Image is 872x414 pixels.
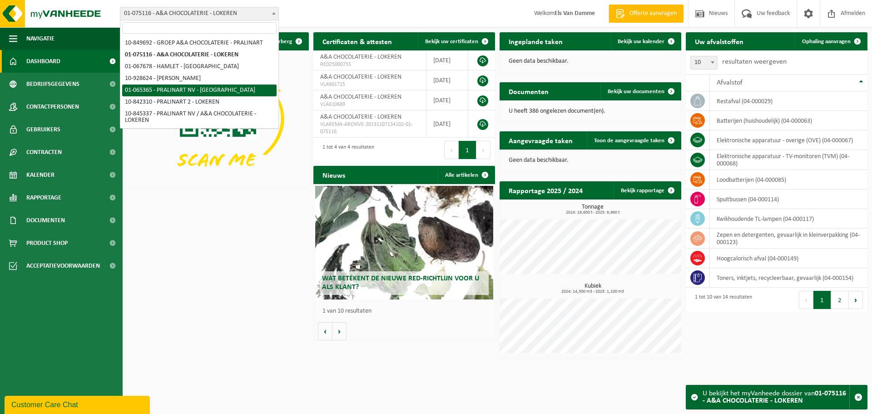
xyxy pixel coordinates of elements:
a: Bekijk uw documenten [600,82,680,100]
div: U bekijkt het myVanheede dossier van [703,385,849,409]
span: A&A CHOCOLATERIE - LOKEREN [320,74,401,80]
button: 1 [813,291,831,309]
p: Geen data beschikbaar. [509,157,672,164]
a: Bekijk uw kalender [610,32,680,50]
span: VLA901715 [320,81,419,88]
p: U heeft 386 ongelezen document(en). [509,108,672,115]
span: Contactpersonen [26,95,79,118]
span: 10 [690,56,718,70]
li: 10-849692 - GROEP A&A CHOCOLATERIE - PRALINART [122,37,277,49]
span: Offerte aanvragen [627,9,679,18]
span: Dashboard [26,50,60,73]
span: 10 [691,56,717,69]
p: Geen data beschikbaar. [509,58,672,65]
li: 10-842310 - PRALINART 2 - LOKEREN [122,96,277,108]
span: 2024: 19,600 t - 2025: 6,960 t [504,210,681,215]
li: 10-845337 - PRALINART NV / A&A CHOCOLATERIE - LOKEREN [122,108,277,126]
span: Product Shop [26,232,68,254]
span: Bekijk uw certificaten [425,39,478,45]
span: Contracten [26,141,62,164]
a: Bekijk rapportage [614,181,680,200]
span: Toon de aangevraagde taken [594,138,664,144]
span: Bekijk uw documenten [608,89,664,95]
h2: Rapportage 2025 / 2024 [500,181,592,199]
span: Verberg [272,39,292,45]
button: 1 [459,141,476,159]
button: Previous [444,141,459,159]
span: Gebruikers [26,118,60,141]
label: resultaten weergeven [722,58,787,65]
td: [DATE] [426,70,468,90]
span: A&A CHOCOLATERIE - LOKEREN [320,94,401,100]
span: 2024: 14,300 m3 - 2025: 1,100 m3 [504,289,681,294]
button: Verberg [265,32,308,50]
span: 01-075116 - A&A CHOCOLATERIE - LOKEREN [120,7,279,20]
div: 1 tot 4 van 4 resultaten [318,140,374,160]
a: Toon de aangevraagde taken [587,131,680,150]
span: A&A CHOCOLATERIE - LOKEREN [320,114,401,120]
td: spuitbussen (04-000114) [710,190,867,209]
span: 01-075116 - A&A CHOCOLATERIE - LOKEREN [120,7,278,20]
td: kwikhoudende TL-lampen (04-000117) [710,209,867,229]
span: Wat betekent de nieuwe RED-richtlijn voor u als klant? [322,275,479,291]
button: Volgende [332,322,347,340]
a: Alle artikelen [438,166,494,184]
strong: Els Van Damme [555,10,595,17]
span: Bekijk uw kalender [618,39,664,45]
td: toners, inktjets, recycleerbaar, gevaarlijk (04-000154) [710,268,867,288]
span: Acceptatievoorwaarden [26,254,100,277]
td: [DATE] [426,90,468,110]
p: 1 van 10 resultaten [322,308,490,314]
span: A&A CHOCOLATERIE - LOKEREN [320,54,401,60]
td: elektronische apparatuur - TV-monitoren (TVM) (04-000068) [710,150,867,170]
a: Offerte aanvragen [609,5,684,23]
h2: Uw afvalstoffen [686,32,753,50]
h2: Documenten [500,82,558,100]
span: Rapportage [26,186,61,209]
span: Bedrijfsgegevens [26,73,79,95]
td: hoogcalorisch afval (04-000149) [710,249,867,268]
td: zepen en detergenten, gevaarlijk in kleinverpakking (04-000123) [710,229,867,249]
a: Ophaling aanvragen [795,32,867,50]
td: [DATE] [426,50,468,70]
iframe: chat widget [5,394,152,414]
li: 01-067678 - HAMLET - [GEOGRAPHIC_DATA] [122,61,277,73]
li: 01-065365 - PRALINART NV - [GEOGRAPHIC_DATA] [122,85,277,96]
a: Wat betekent de nieuwe RED-richtlijn voor u als klant? [315,186,493,299]
button: Previous [799,291,813,309]
span: Documenten [26,209,65,232]
a: Bekijk uw certificaten [418,32,494,50]
td: loodbatterijen (04-000085) [710,170,867,190]
td: restafval (04-000029) [710,91,867,111]
span: RED25000755 [320,61,419,68]
h2: Ingeplande taken [500,32,572,50]
li: 10-928624 - [PERSON_NAME] [122,73,277,85]
li: 01-075116 - A&A CHOCOLATERIE - LOKEREN [122,49,277,61]
h2: Nieuws [313,166,354,184]
span: VLA610689 [320,101,419,108]
span: VLAREMA-ARCHIVE-20131107134102-01-075116 [320,121,419,135]
button: Next [476,141,490,159]
span: Afvalstof [717,79,743,86]
h3: Kubiek [504,283,681,294]
button: 2 [831,291,849,309]
span: Navigatie [26,27,54,50]
td: batterijen (huishoudelijk) (04-000063) [710,111,867,130]
td: elektronische apparatuur - overige (OVE) (04-000067) [710,130,867,150]
h2: Aangevraagde taken [500,131,582,149]
button: Next [849,291,863,309]
strong: 01-075116 - A&A CHOCOLATERIE - LOKEREN [703,390,846,404]
h3: Tonnage [504,204,681,215]
span: Kalender [26,164,54,186]
span: Ophaling aanvragen [802,39,851,45]
button: Vorige [318,322,332,340]
td: [DATE] [426,110,468,138]
h2: Certificaten & attesten [313,32,401,50]
div: 1 tot 10 van 14 resultaten [690,290,752,310]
